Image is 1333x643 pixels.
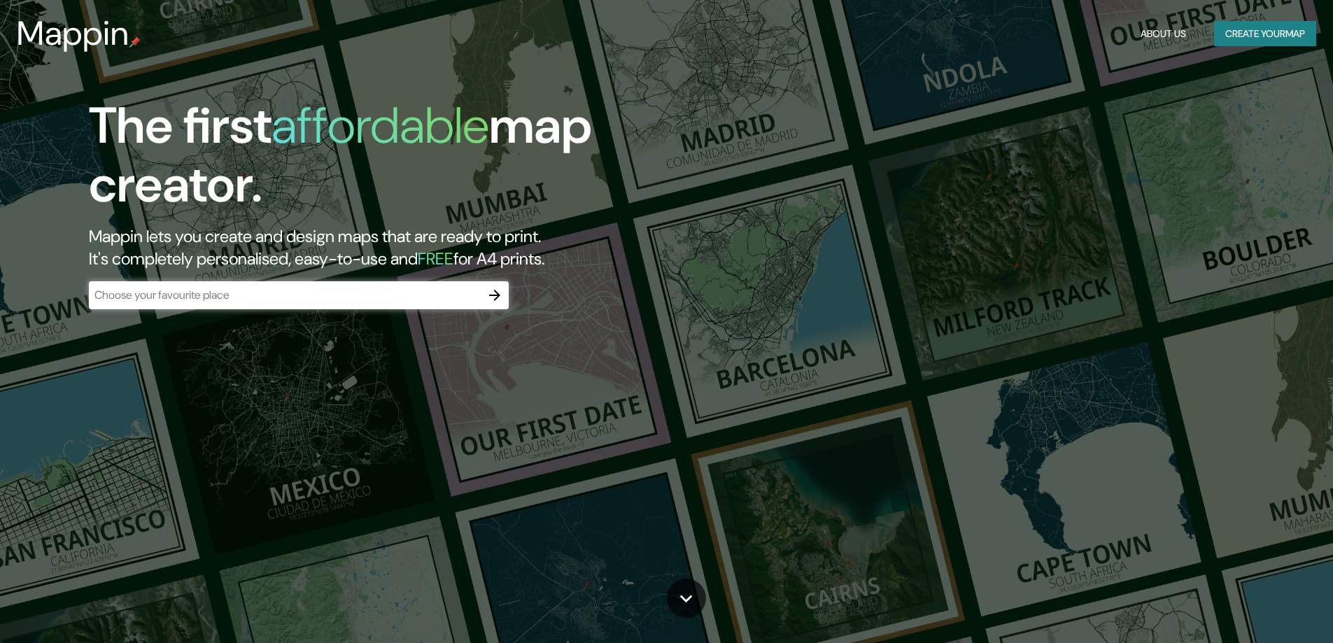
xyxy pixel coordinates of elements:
[89,225,756,270] h2: Mappin lets you create and design maps that are ready to print. It's completely personalised, eas...
[1214,21,1316,47] button: Create yourmap
[89,97,756,225] h1: The first map creator.
[418,248,453,269] h5: FREE
[1135,21,1192,47] button: About Us
[89,287,481,303] input: Choose your favourite place
[1208,588,1318,628] iframe: Help widget launcher
[17,14,129,53] h3: Mappin
[271,93,489,158] h1: affordable
[129,36,141,48] img: mappin-pin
